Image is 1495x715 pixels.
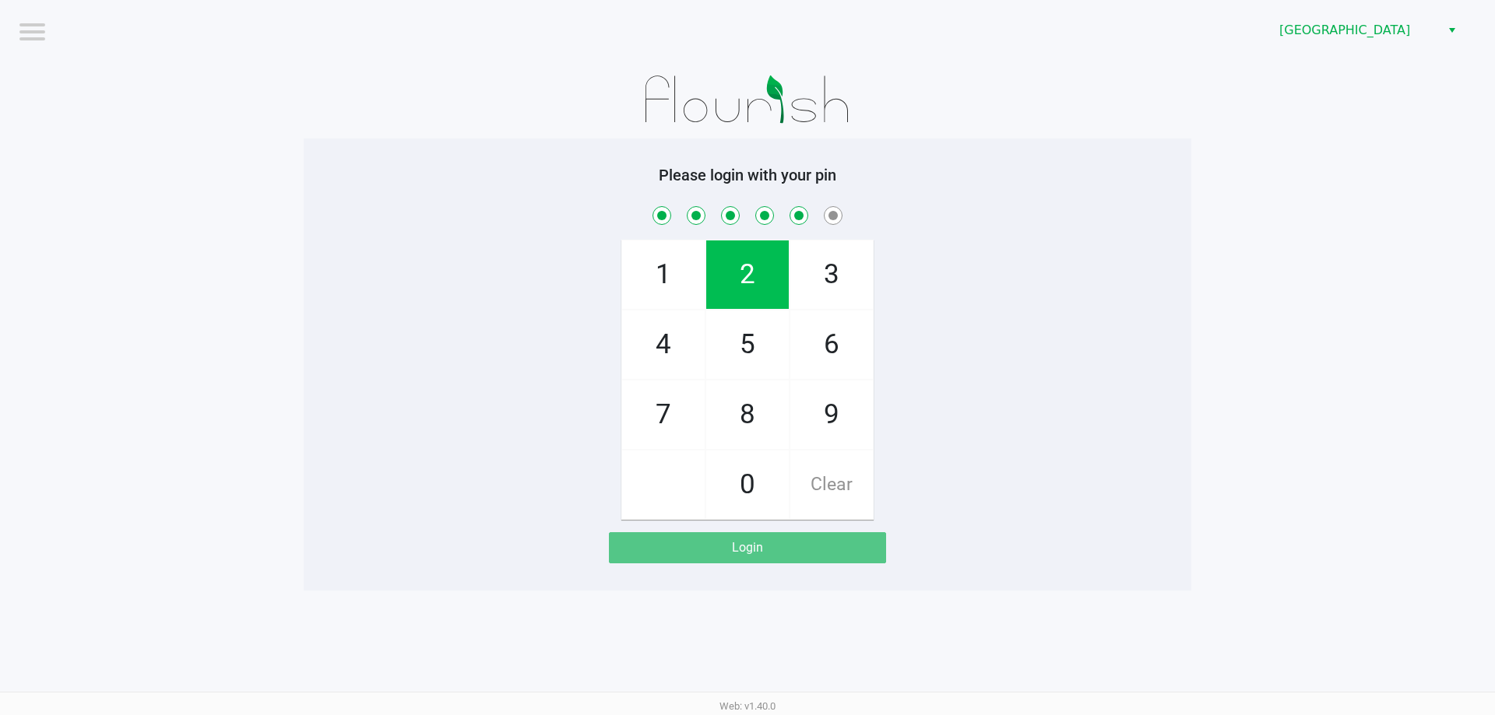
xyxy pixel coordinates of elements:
span: 2 [706,240,789,309]
span: 0 [706,450,789,519]
span: 5 [706,310,789,379]
span: 7 [622,380,705,449]
span: 9 [790,380,873,449]
span: 8 [706,380,789,449]
h5: Please login with your pin [315,166,1180,184]
span: 3 [790,240,873,309]
span: Web: v1.40.0 [719,700,776,712]
span: 1 [622,240,705,309]
span: Clear [790,450,873,519]
span: 4 [622,310,705,379]
button: Select [1440,16,1463,44]
span: [GEOGRAPHIC_DATA] [1279,21,1431,40]
span: 6 [790,310,873,379]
